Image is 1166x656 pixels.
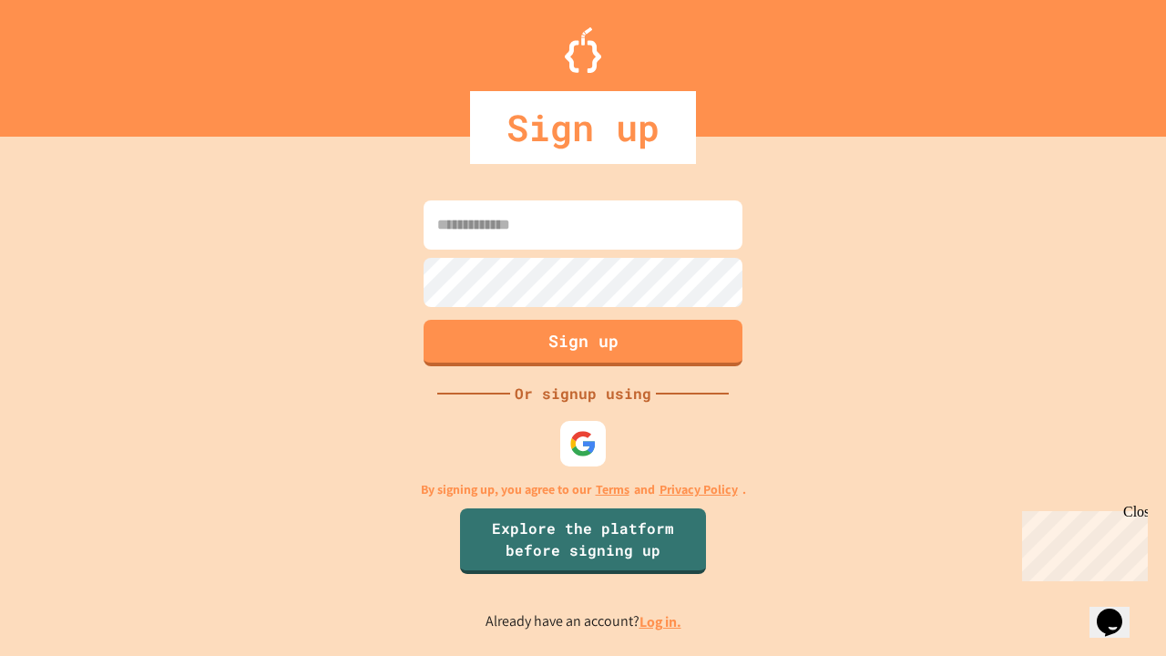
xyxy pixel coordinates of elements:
[569,430,597,457] img: google-icon.svg
[7,7,126,116] div: Chat with us now!Close
[470,91,696,164] div: Sign up
[565,27,601,73] img: Logo.svg
[424,320,742,366] button: Sign up
[421,480,746,499] p: By signing up, you agree to our and .
[1089,583,1148,638] iframe: chat widget
[510,383,656,405] div: Or signup using
[460,508,706,574] a: Explore the platform before signing up
[596,480,629,499] a: Terms
[660,480,738,499] a: Privacy Policy
[639,612,681,631] a: Log in.
[486,610,681,633] p: Already have an account?
[1015,504,1148,581] iframe: chat widget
